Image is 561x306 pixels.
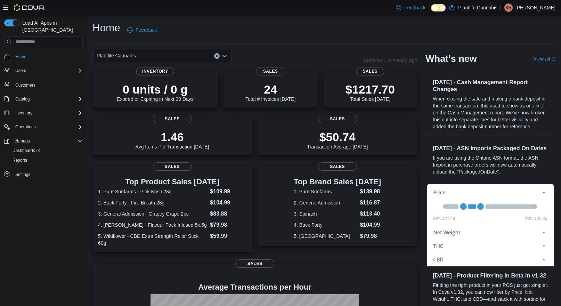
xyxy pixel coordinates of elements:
[13,95,32,103] button: Catalog
[515,3,555,12] p: [PERSON_NAME]
[117,82,194,102] div: Expired or Expiring in Next 30 Days
[294,222,357,228] dt: 4. Back Forty
[425,53,477,64] h2: What's new
[124,23,160,37] a: Feedback
[307,130,368,150] div: Transaction Average [DATE]
[15,82,35,88] span: Customers
[222,53,227,59] button: Open list of options
[13,123,83,131] span: Operations
[533,56,555,62] a: View allExternal link
[13,158,27,163] span: Reports
[360,232,381,240] dd: $79.98
[210,232,246,240] dd: $59.99
[360,221,381,229] dd: $104.99
[13,123,39,131] button: Operations
[15,124,36,130] span: Operations
[13,66,83,75] span: Users
[504,3,513,12] div: Kayden Richardson
[13,95,83,103] span: Catalog
[13,109,35,117] button: Inventory
[15,68,26,73] span: Users
[210,199,246,207] dd: $104.99
[97,51,136,60] span: Plantlife Cannabis
[318,162,357,171] span: Sales
[13,137,83,145] span: Reports
[364,57,417,63] p: Updated 1 minute(s) ago
[92,21,120,35] h1: Home
[13,170,33,179] a: Settings
[458,3,497,12] p: Plantlife Cannabis
[404,4,425,11] span: Feedback
[19,19,83,33] span: Load All Apps in [GEOGRAPHIC_DATA]
[257,67,285,75] span: Sales
[235,259,274,268] span: Sales
[345,82,395,102] div: Total Sales [DATE]
[13,137,33,145] button: Reports
[13,80,83,89] span: Customers
[356,67,384,75] span: Sales
[294,233,357,240] dt: 5. [GEOGRAPHIC_DATA]
[10,146,83,155] span: Dashboards
[1,136,86,146] button: Reports
[13,148,40,153] span: Dashboards
[153,162,192,171] span: Sales
[98,188,207,195] dt: 1. Pure Sunfarms - Pink Kush 28g
[13,109,83,117] span: Inventory
[1,94,86,104] button: Catalog
[98,222,207,228] dt: 4. [PERSON_NAME] - Flavour Pack Infused 5x.5g
[136,130,209,144] p: 1.46
[433,145,548,152] h3: [DATE] - ASN Imports Packaged On Dates
[13,52,83,61] span: Home
[13,170,83,179] span: Settings
[294,199,357,206] dt: 2. General Admission
[294,210,357,217] dt: 3. Spinach
[10,146,43,155] a: Dashboards
[245,82,295,96] p: 24
[210,210,246,218] dd: $83.88
[245,82,295,102] div: Total # Invoices [DATE]
[4,49,83,198] nav: Complex example
[13,81,38,89] a: Customers
[360,210,381,218] dd: $113.40
[294,178,381,186] h3: Top Brand Sales [DATE]
[433,272,548,279] h3: [DATE] - Product Filtering in Beta in v1.32
[210,221,246,229] dd: $79.98
[551,57,555,61] svg: External link
[393,1,428,15] a: Feedback
[98,199,207,206] dt: 2. Back Forty - Fire Breath 28g
[7,155,86,165] button: Reports
[10,156,30,164] a: Reports
[14,4,45,11] img: Cova
[307,130,368,144] p: $50.74
[153,115,192,123] span: Sales
[98,283,412,291] h4: Average Transactions per Hour
[214,53,220,59] button: Clear input
[15,172,30,177] span: Settings
[433,154,548,175] p: If you are using the Ontario ASN format, the ASN Import in purchase orders will now automatically...
[1,66,86,75] button: Users
[15,110,32,116] span: Inventory
[136,67,174,75] span: Inventory
[13,53,29,61] a: Home
[433,95,548,130] p: When closing the safe and making a bank deposit in the same transaction, this used to show as one...
[318,115,357,123] span: Sales
[15,96,30,102] span: Catalog
[1,108,86,118] button: Inventory
[10,156,83,164] span: Reports
[117,82,194,96] p: 0 units / 0 g
[360,187,381,196] dd: $139.98
[13,66,29,75] button: Users
[1,169,86,179] button: Settings
[294,188,357,195] dt: 1. Pure Sunfarms
[1,80,86,90] button: Customers
[500,3,502,12] p: |
[7,146,86,155] a: Dashboards
[360,199,381,207] dd: $116.87
[431,4,446,11] input: Dark Mode
[98,233,207,247] dt: 5. Wildflower - CBD Extra Strength Relief Stick 60g
[345,82,395,96] p: $1217.70
[1,122,86,132] button: Operations
[15,54,26,59] span: Home
[136,130,209,150] div: Avg Items Per Transaction [DATE]
[15,138,30,144] span: Reports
